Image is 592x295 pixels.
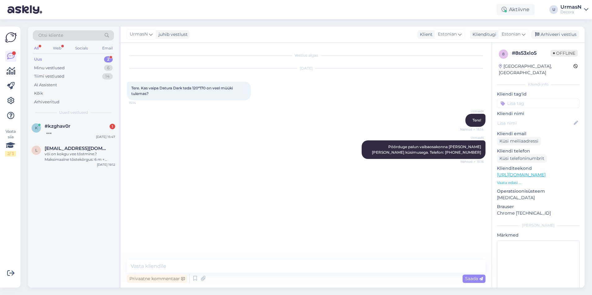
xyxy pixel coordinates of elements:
[497,4,534,15] div: Aktiivne
[472,118,481,122] span: Tere!
[497,99,580,108] input: Lisa tag
[497,130,580,137] p: Kliendi email
[5,32,17,43] img: Askly Logo
[52,44,63,52] div: Web
[417,31,433,38] div: Klient
[497,232,580,238] p: Märkmed
[156,31,188,38] div: juhib vestlust
[59,110,88,115] span: Uued vestlused
[502,31,520,38] span: Estonian
[438,31,457,38] span: Estonian
[97,162,115,167] div: [DATE] 19:12
[45,151,115,162] div: või on kokgu vee tõstmine.?Maksimaalne tõstekõrgus: 6 m + Maksimaalne uputussügavus: 7 m. ette tä...
[34,56,42,62] div: Uus
[34,99,59,105] div: Arhiveeritud
[497,137,541,145] div: Küsi meiliaadressi
[129,100,152,105] span: 15:14
[497,91,580,97] p: Kliendi tag'id
[497,188,580,195] p: Operatsioonisüsteem
[470,31,496,38] div: Klienditugi
[497,110,580,117] p: Kliendi nimi
[34,73,64,79] div: Tiimi vestlused
[465,276,483,281] span: Saada
[460,159,484,164] span: Nähtud ✓ 15:16
[110,124,115,129] div: 1
[560,5,581,10] div: UrmasN
[45,123,70,129] span: #kzghav0r
[127,53,485,58] div: Vestlus algas
[497,172,546,177] a: [URL][DOMAIN_NAME]
[104,65,113,71] div: 6
[497,223,580,228] div: [PERSON_NAME]
[497,195,580,201] p: [MEDICAL_DATA]
[497,203,580,210] p: Brauser
[38,32,63,39] span: Otsi kliente
[497,210,580,216] p: Chrome [TECHNICAL_ID]
[101,44,114,52] div: Email
[96,135,115,139] div: [DATE] 15:47
[460,109,484,113] span: UrmasN
[460,135,484,140] span: UrmasN
[74,44,89,52] div: Socials
[33,44,40,52] div: All
[560,5,588,15] a: UrmasNDecora
[131,86,234,96] span: Tere. Kas vaipa Datura Dark teda 120*170 on veel müüki tulemas?
[127,66,485,71] div: [DATE]
[497,120,572,126] input: Lisa nimi
[102,73,113,79] div: 14
[35,148,37,152] span: l
[460,127,484,132] span: Nähtud ✓ 15:14
[5,129,16,156] div: Vaata siia
[512,49,551,57] div: # 8s53xlo5
[497,154,547,163] div: Küsi telefoninumbrit
[127,275,187,283] div: Privaatne kommentaar
[497,180,580,186] p: Vaata edasi ...
[551,50,578,57] span: Offline
[34,90,43,96] div: Kõik
[372,144,482,155] span: Pöörduge palun vaibaosakonna [PERSON_NAME] [PERSON_NAME] küsimusega. Telefon: [PHONE_NUMBER]
[549,5,558,14] div: U
[45,146,109,151] span: larry8916@gmail.com
[560,10,581,15] div: Decora
[130,31,148,38] span: UrmasN
[34,65,65,71] div: Minu vestlused
[497,165,580,172] p: Klienditeekond
[35,126,38,130] span: k
[104,56,113,62] div: 2
[34,82,57,88] div: AI Assistent
[497,82,580,87] div: Kliendi info
[502,52,505,56] span: 8
[531,30,579,39] div: Arhiveeri vestlus
[5,151,16,156] div: 2 / 3
[499,63,573,76] div: [GEOGRAPHIC_DATA], [GEOGRAPHIC_DATA]
[497,148,580,154] p: Kliendi telefon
